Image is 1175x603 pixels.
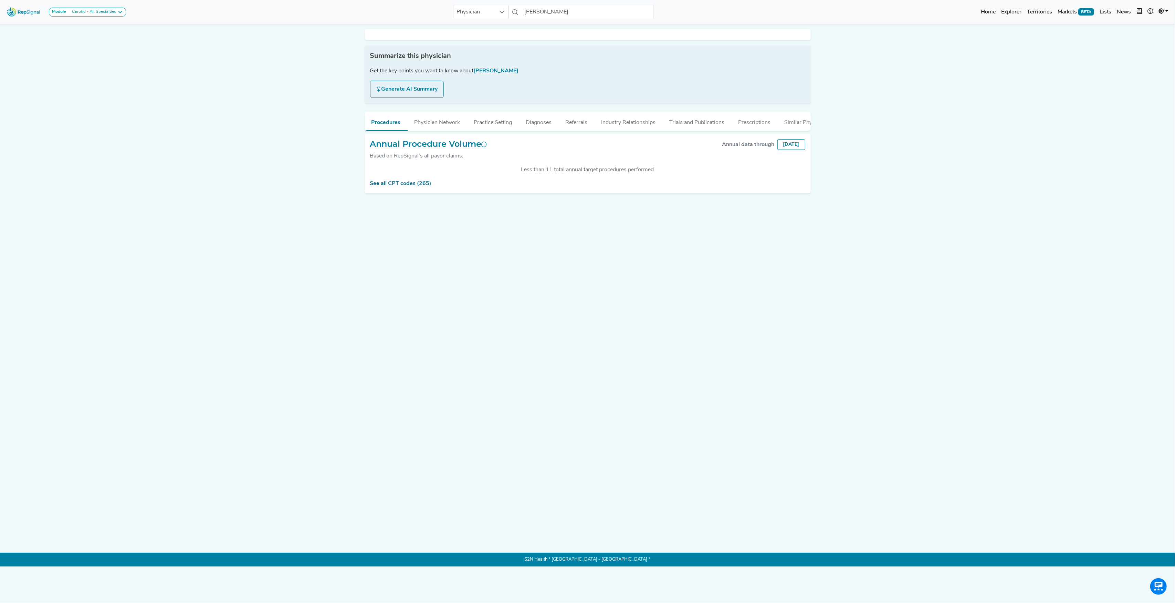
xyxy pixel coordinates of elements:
[1055,5,1097,19] a: MarketsBETA
[370,166,805,174] div: Less than 11 total annual target procedures performed
[1097,5,1114,19] a: Lists
[370,67,805,75] div: Get the key points you want to know about
[467,112,519,130] button: Practice Setting
[595,112,663,130] button: Industry Relationships
[777,139,805,150] div: [DATE]
[978,5,998,19] a: Home
[474,68,519,74] span: [PERSON_NAME]
[778,112,836,130] button: Similar Physicians
[370,152,487,160] div: Based on RepSignal's all payor claims.
[52,10,66,14] strong: Module
[522,5,653,19] input: Search a physician
[1114,5,1134,19] a: News
[408,112,467,130] button: Physician Network
[69,9,116,15] div: Carotid - All Specialties
[370,181,432,186] a: See all CPT codes (265)
[519,112,559,130] button: Diagnoses
[365,553,811,566] p: S2N Health * [GEOGRAPHIC_DATA] - [GEOGRAPHIC_DATA] *
[1078,8,1094,15] span: BETA
[49,8,126,17] button: ModuleCarotid - All Specialties
[732,112,778,130] button: Prescriptions
[559,112,595,130] button: Referrals
[998,5,1024,19] a: Explorer
[1024,5,1055,19] a: Territories
[370,81,444,98] button: Generate AI Summary
[370,51,451,61] span: Summarize this physician
[365,112,408,131] button: Procedures
[370,139,487,149] h2: Annual Procedure Volume
[722,141,775,149] div: Annual data through
[454,5,495,19] span: Physician
[1134,5,1145,19] button: Intel Book
[663,112,732,130] button: Trials and Publications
